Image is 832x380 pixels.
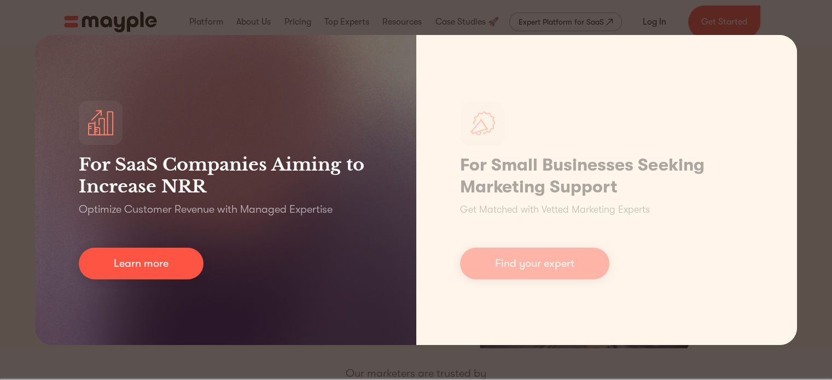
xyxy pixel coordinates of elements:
[79,248,203,279] a: Learn more
[79,154,373,197] h3: For SaaS Companies Aiming to Increase NRR
[460,248,609,279] a: Find your expert
[460,154,754,198] h1: For Small Businesses Seeking Marketing Support
[460,202,650,217] p: Get Matched with Vetted Marketing Experts
[79,202,333,217] p: Optimize Customer Revenue with Managed Expertise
